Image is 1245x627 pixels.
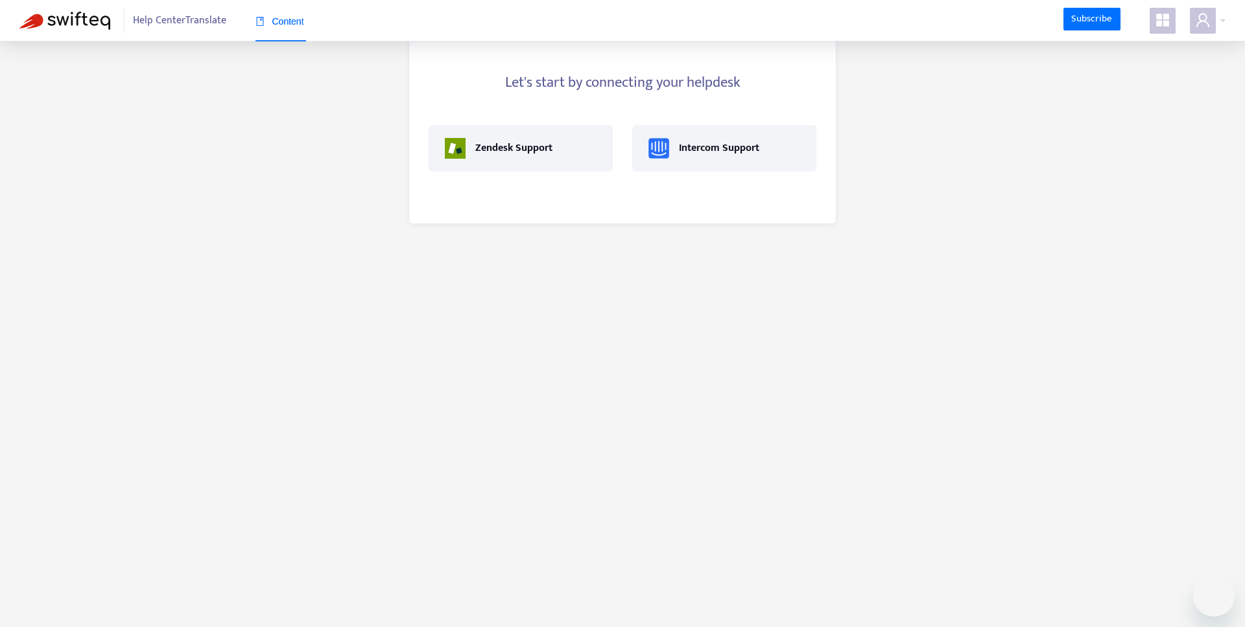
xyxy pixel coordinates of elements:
[1155,12,1170,28] span: appstore
[648,138,669,159] img: intercom_support.png
[1063,8,1120,31] a: Subscribe
[679,141,759,156] div: Intercom Support
[445,138,466,159] img: zendesk_support.png
[1195,12,1211,28] span: user
[429,74,816,91] h4: Let's start by connecting your helpdesk
[19,12,110,30] img: Swifteq
[133,8,226,33] span: Help Center Translate
[475,141,552,156] div: Zendesk Support
[1193,575,1235,617] iframe: Bouton de lancement de la fenêtre de messagerie
[255,16,304,27] span: Content
[255,17,265,26] span: book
